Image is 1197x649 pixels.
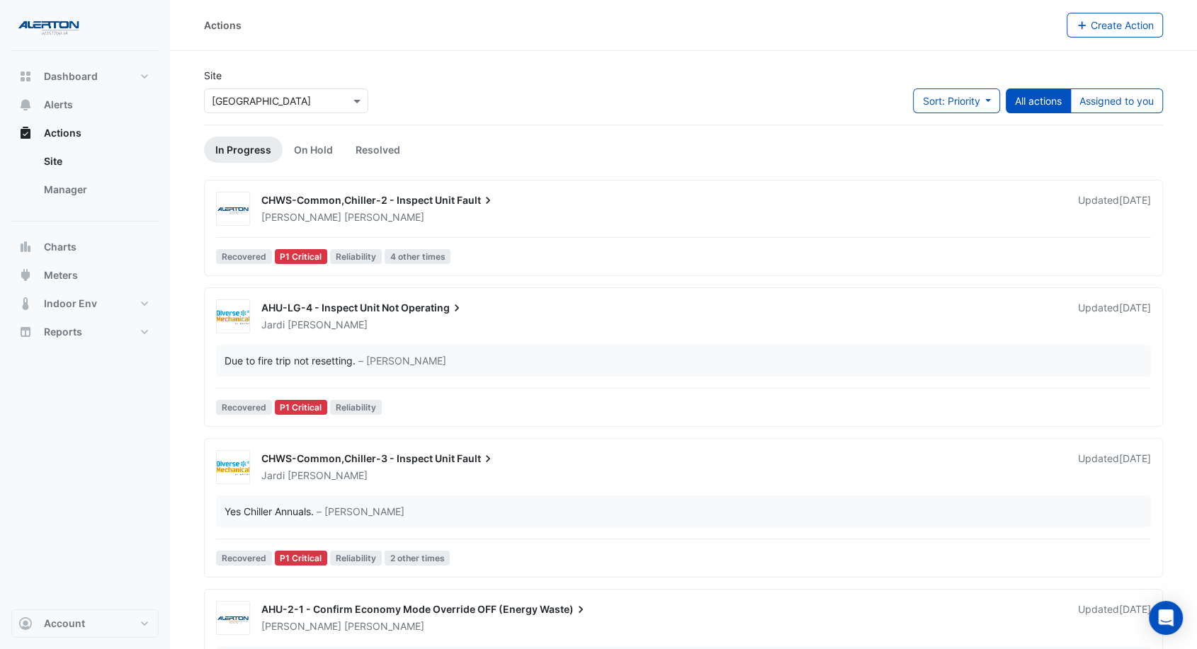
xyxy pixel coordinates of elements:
button: Dashboard [11,62,159,91]
span: Actions [44,126,81,140]
span: CHWS-Common,Chiller-3 - Inspect Unit [261,452,455,464]
app-icon: Reports [18,325,33,339]
span: Recovered [216,551,272,565]
span: [PERSON_NAME] [288,469,368,483]
span: 4 other times [385,249,451,264]
div: Updated [1078,602,1151,633]
span: 2 other times [385,551,450,565]
button: Indoor Env [11,289,159,318]
span: Thu 14-Aug-2025 18:19 ACST [1119,603,1151,615]
span: Meters [44,268,78,282]
div: Due to fire trip not resetting. [225,353,356,368]
span: Jardi [261,318,285,331]
a: Manager [33,176,159,204]
label: Site [204,68,222,83]
app-icon: Dashboard [18,69,33,84]
a: Resolved [344,137,412,163]
button: Alerts [11,91,159,119]
span: Reliability [330,400,382,415]
span: – [PERSON_NAME] [317,504,404,519]
button: Account [11,609,159,638]
span: Reliability [330,551,382,565]
span: [PERSON_NAME] [344,619,424,633]
div: Actions [11,147,159,209]
img: Diverse Mechanical [217,461,249,475]
img: Company Logo [17,11,81,40]
button: Reports [11,318,159,346]
span: – [PERSON_NAME] [358,353,446,368]
div: Updated [1078,193,1151,224]
span: Tue 15-Jul-2025 20:18 ACST [1119,301,1151,314]
button: Meters [11,261,159,289]
span: Indoor Env [44,297,97,311]
button: Create Action [1067,13,1164,38]
div: Actions [204,18,242,33]
img: Alerton [217,202,249,217]
button: Charts [11,233,159,261]
app-icon: Alerts [18,98,33,112]
button: Sort: Priority [913,88,1000,113]
span: Recovered [216,400,272,415]
span: Reliability [330,249,382,264]
a: In Progress [204,137,283,163]
a: Site [33,147,159,176]
div: Open Intercom Messenger [1149,601,1183,635]
span: Sort: Priority [922,95,980,107]
app-icon: Actions [18,126,33,140]
div: Updated [1078,452,1151,483]
img: Diverse Mechanical [217,310,249,324]
span: Jardi [261,469,285,481]
app-icon: Meters [18,268,33,282]
span: [PERSON_NAME] [261,211,341,223]
span: Fault [457,452,495,466]
app-icon: Indoor Env [18,297,33,311]
div: P1 Critical [275,249,328,264]
span: AHU-LG-4 - Inspect Unit Not [261,301,399,314]
button: All actions [1006,88,1071,113]
span: Tue 15-Jul-2025 20:17 ACST [1119,452,1151,464]
div: P1 Critical [275,551,328,565]
span: [PERSON_NAME] [261,620,341,632]
span: Alerts [44,98,73,112]
span: Account [44,616,85,631]
span: Reports [44,325,82,339]
a: On Hold [283,137,344,163]
span: Operating [401,301,464,315]
span: Mon 18-Aug-2025 08:05 ACST [1119,194,1151,206]
span: [PERSON_NAME] [344,210,424,224]
span: Waste) [540,602,588,616]
div: Updated [1078,301,1151,332]
span: AHU-2-1 - Confirm Economy Mode Override OFF (Energy [261,603,538,615]
span: Recovered [216,249,272,264]
span: Charts [44,240,76,254]
img: Alerton [217,611,249,626]
span: Dashboard [44,69,98,84]
span: CHWS-Common,Chiller-2 - Inspect Unit [261,194,455,206]
div: Yes Chiller Annuals. [225,504,314,519]
span: Fault [457,193,495,207]
div: P1 Critical [275,400,328,415]
button: Assigned to you [1070,88,1163,113]
span: Create Action [1091,19,1154,31]
span: [PERSON_NAME] [288,318,368,332]
app-icon: Charts [18,240,33,254]
button: Actions [11,119,159,147]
